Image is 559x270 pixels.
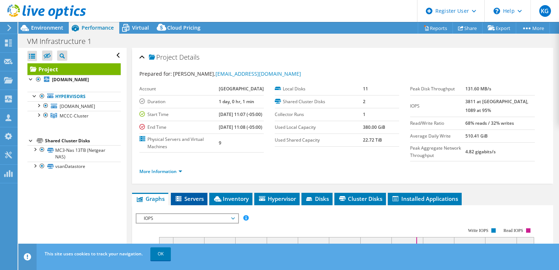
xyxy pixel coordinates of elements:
span: Installed Applications [391,195,458,202]
b: 2 [363,98,365,105]
span: Performance [82,24,114,31]
a: Export [482,22,516,34]
a: Project [27,63,121,75]
span: Inventory [213,195,249,202]
a: OK [150,247,171,260]
b: 22.72 TiB [363,137,382,143]
h1: VM Infrastructure 1 [24,37,103,45]
b: 1 [363,111,365,117]
span: Graphs [136,195,165,202]
a: Reports [418,22,453,34]
label: Duration [139,98,219,105]
b: 68% reads / 32% writes [465,120,514,126]
span: [PERSON_NAME], [173,70,301,77]
b: [GEOGRAPHIC_DATA] [219,86,264,92]
span: Cloud Pricing [167,24,200,31]
b: [DATE] 11:07 (-05:00) [219,111,262,117]
label: Prepared for: [139,70,172,77]
label: Used Local Capacity [275,124,363,131]
label: Account [139,85,219,93]
label: Shared Cluster Disks [275,98,363,105]
b: 3811 at [GEOGRAPHIC_DATA], 1089 at 95% [465,98,528,113]
a: vsanDatastore [27,162,121,171]
span: Virtual [132,24,149,31]
text: Read IOPS [503,228,523,233]
span: Disks [305,195,329,202]
a: Hypervisors [27,92,121,101]
text: 3500 [146,243,156,250]
span: IOPS [140,214,234,223]
label: IOPS [410,102,465,110]
span: Hypervisor [258,195,296,202]
span: KG [539,5,551,17]
label: Peak Disk Throughput [410,85,465,93]
span: Details [179,53,199,61]
a: [EMAIL_ADDRESS][DOMAIN_NAME] [215,70,301,77]
b: 380.00 GiB [363,124,385,130]
span: Project [149,54,177,61]
label: Read/Write Ratio [410,120,465,127]
label: Used Shared Capacity [275,136,363,144]
span: [DOMAIN_NAME] [60,103,95,109]
label: Local Disks [275,85,363,93]
span: Servers [175,195,204,202]
div: Shared Cluster Disks [45,136,121,145]
label: Start Time [139,111,219,118]
a: [DOMAIN_NAME] [27,75,121,85]
b: 4.82 gigabits/s [465,149,496,155]
span: Cluster Disks [338,195,382,202]
b: 11 [363,86,368,92]
span: This site uses cookies to track your navigation. [45,251,143,257]
a: More [516,22,550,34]
b: 1 day, 0 hr, 1 min [219,98,254,105]
a: More Information [139,168,182,175]
text: Write IOPS [468,228,488,233]
label: Collector Runs [275,111,363,118]
svg: \n [494,8,500,14]
span: Environment [31,24,63,31]
label: Average Daily Write [410,132,465,140]
b: 9 [219,140,221,146]
span: MCCC-Cluster [60,113,89,119]
b: [DOMAIN_NAME] [52,76,89,83]
a: [DOMAIN_NAME] [27,101,121,111]
a: Share [453,22,483,34]
a: MCCC-Cluster [27,111,121,120]
a: MC3-Nas 13TB (Netgear NAS) [27,145,121,161]
label: Peak Aggregate Network Throughput [410,145,465,159]
b: 510.41 GiB [465,133,488,139]
label: Physical Servers and Virtual Machines [139,136,219,150]
label: End Time [139,124,219,131]
b: 131.60 MB/s [465,86,491,92]
b: [DATE] 11:08 (-05:00) [219,124,262,130]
